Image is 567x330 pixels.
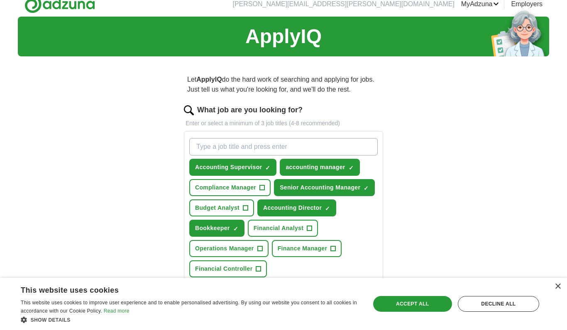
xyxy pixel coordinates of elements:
[189,179,271,196] button: Compliance Manager
[245,22,322,51] h1: ApplyIQ
[248,220,318,237] button: Financial Analyst
[197,104,303,116] label: What job are you looking for?
[195,224,230,233] span: Bookkeeper
[189,159,276,176] button: Accounting Supervisor✓
[278,244,327,253] span: Finance Manager
[263,204,322,212] span: Accounting Director
[274,179,375,196] button: Senior Accounting Manager✓
[184,119,383,128] p: Enter or select a minimum of 3 job titles (4-8 recommended)
[272,240,342,257] button: Finance Manager
[555,284,561,290] div: Close
[286,163,345,172] span: accounting manager
[195,264,252,273] span: Financial Controller
[195,183,256,192] span: Compliance Manager
[21,283,339,295] div: This website uses cookies
[196,76,222,83] strong: ApplyIQ
[189,138,378,155] input: Type a job title and press enter
[21,300,357,314] span: This website uses cookies to improve user experience and to enable personalised advertising. By u...
[257,199,336,216] button: Accounting Director✓
[364,185,369,192] span: ✓
[31,317,71,323] span: Show details
[349,165,354,171] span: ✓
[104,308,130,314] a: Read more, opens a new window
[373,296,452,312] div: Accept all
[325,205,330,212] span: ✓
[21,315,359,324] div: Show details
[195,204,240,212] span: Budget Analyst
[195,244,254,253] span: Operations Manager
[184,71,383,98] p: Let do the hard work of searching and applying for jobs. Just tell us what you're looking for, an...
[189,240,269,257] button: Operations Manager
[233,226,238,232] span: ✓
[195,163,262,172] span: Accounting Supervisor
[184,105,194,115] img: search.png
[458,296,539,312] div: Decline all
[280,183,360,192] span: Senior Accounting Manager
[254,224,304,233] span: Financial Analyst
[265,165,270,171] span: ✓
[189,199,254,216] button: Budget Analyst
[280,159,359,176] button: accounting manager✓
[189,220,244,237] button: Bookkeeper✓
[189,260,267,277] button: Financial Controller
